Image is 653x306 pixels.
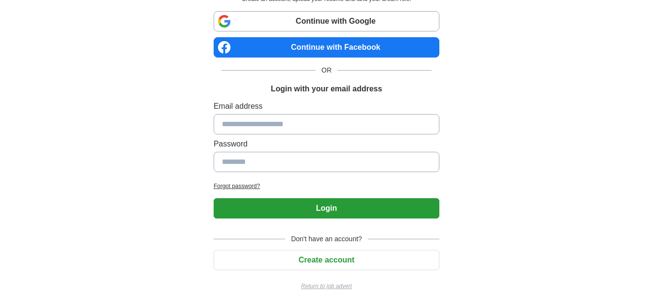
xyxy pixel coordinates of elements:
a: Continue with Google [214,11,439,31]
button: Create account [214,250,439,270]
label: Password [214,138,439,150]
a: Create account [214,256,439,264]
h1: Login with your email address [271,83,382,95]
a: Return to job advert [214,282,439,291]
a: Forgot password? [214,182,439,190]
span: Don't have an account? [285,234,368,244]
button: Login [214,198,439,219]
label: Email address [214,101,439,112]
a: Continue with Facebook [214,37,439,58]
span: OR [316,65,337,75]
